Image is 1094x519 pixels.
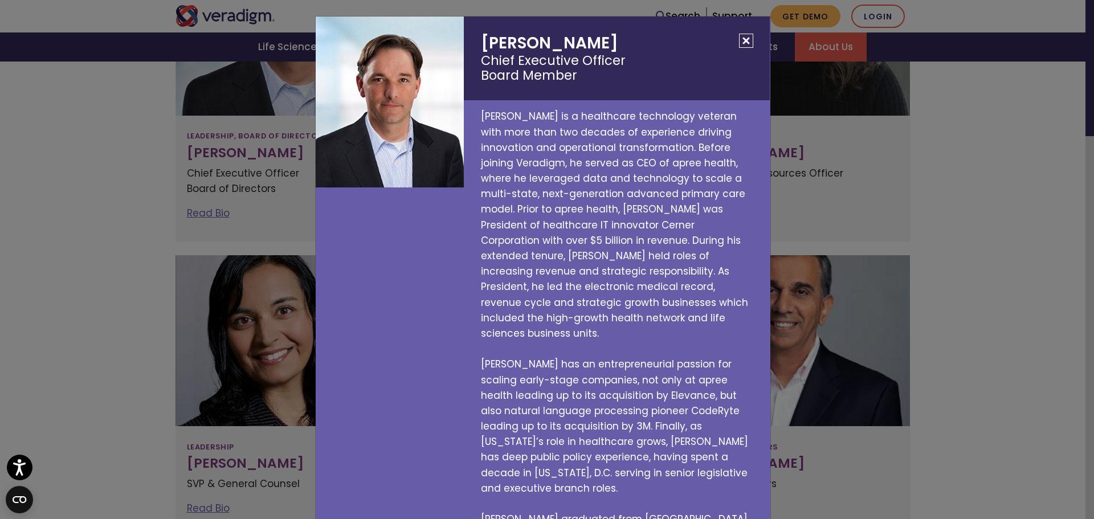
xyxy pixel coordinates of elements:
[739,34,753,48] button: Close
[464,17,770,100] h2: [PERSON_NAME]
[6,486,33,513] button: Open CMP widget
[875,437,1080,505] iframe: Drift Chat Widget
[481,53,753,84] small: Chief Executive Officer Board Member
